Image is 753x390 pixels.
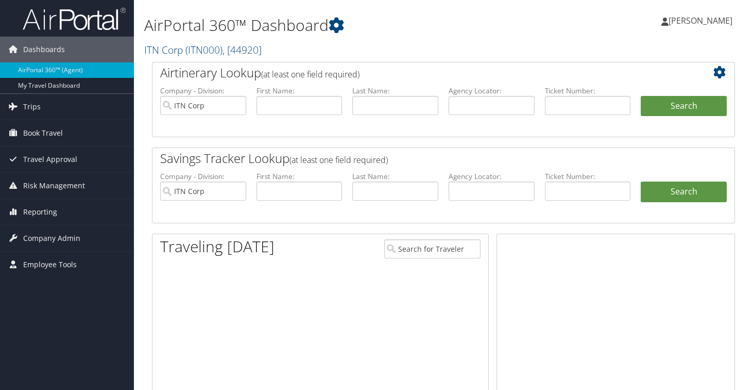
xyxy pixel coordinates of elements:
h1: Traveling [DATE] [160,236,275,257]
h1: AirPortal 360™ Dashboard [144,14,543,36]
a: ITN Corp [144,43,262,57]
a: [PERSON_NAME] [661,5,743,36]
label: First Name: [256,86,343,96]
label: Last Name: [352,171,438,182]
a: Search [641,182,727,202]
img: airportal-logo.png [23,7,126,31]
input: Search for Traveler [384,239,481,258]
label: Ticket Number: [545,86,631,96]
h2: Savings Tracker Lookup [160,150,678,167]
span: Trips [23,94,41,120]
span: [PERSON_NAME] [669,15,732,26]
span: Employee Tools [23,252,77,278]
label: Last Name: [352,86,438,96]
label: Company - Division: [160,86,246,96]
input: search accounts [160,182,246,201]
label: Company - Division: [160,171,246,182]
label: Agency Locator: [449,86,535,96]
span: , [ 44920 ] [223,43,262,57]
span: Risk Management [23,173,85,199]
span: Travel Approval [23,147,77,172]
button: Search [641,96,727,117]
span: (at least one field required) [261,69,360,80]
span: Company Admin [23,225,80,251]
h2: Airtinerary Lookup [160,64,678,82]
label: Agency Locator: [449,171,535,182]
span: ( ITN000 ) [185,43,223,57]
label: First Name: [256,171,343,182]
span: Dashboards [23,37,65,62]
label: Ticket Number: [545,171,631,182]
span: Reporting [23,199,57,225]
span: Book Travel [23,120,63,146]
span: (at least one field required) [289,154,388,166]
